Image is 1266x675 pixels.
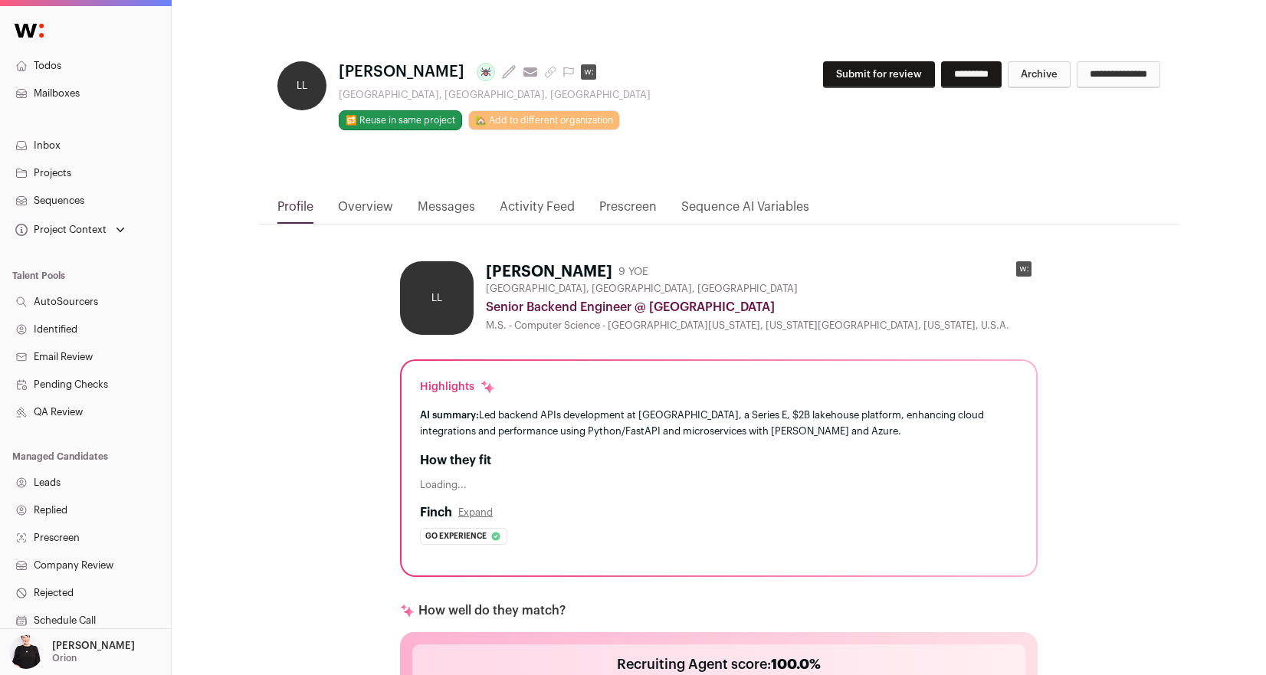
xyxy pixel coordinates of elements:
span: Go experience [425,529,487,544]
button: 🔂 Reuse in same project [339,110,462,130]
button: Open dropdown [12,219,128,241]
div: Loading... [420,479,1018,491]
div: M.S. - Computer Science - [GEOGRAPHIC_DATA][US_STATE], [US_STATE][GEOGRAPHIC_DATA], [US_STATE], U... [486,319,1038,332]
h2: Recruiting Agent score: [617,654,821,675]
img: 9240684-medium_jpg [9,635,43,669]
span: AI summary: [420,410,479,420]
div: LL [277,61,326,110]
div: [GEOGRAPHIC_DATA], [GEOGRAPHIC_DATA], [GEOGRAPHIC_DATA] [339,89,651,101]
a: Activity Feed [500,198,575,224]
button: Expand [458,506,493,519]
button: Open dropdown [6,635,138,669]
button: Submit for review [823,61,935,88]
button: Archive [1008,61,1071,88]
h2: How they fit [420,451,1018,470]
span: [GEOGRAPHIC_DATA], [GEOGRAPHIC_DATA], [GEOGRAPHIC_DATA] [486,283,798,295]
a: Sequence AI Variables [681,198,809,224]
div: Senior Backend Engineer @ [GEOGRAPHIC_DATA] [486,298,1038,316]
h2: Finch [420,503,452,522]
div: LL [400,261,474,335]
a: Prescreen [599,198,657,224]
p: [PERSON_NAME] [52,640,135,652]
span: [PERSON_NAME] [339,61,464,83]
a: Overview [338,198,393,224]
div: Highlights [420,379,496,395]
div: 9 YOE [618,264,648,280]
div: Led backend APIs development at [GEOGRAPHIC_DATA], a Series E, $2B lakehouse platform, enhancing ... [420,407,1018,439]
h1: [PERSON_NAME] [486,261,612,283]
p: How well do they match? [418,601,566,620]
a: Profile [277,198,313,224]
a: 🏡 Add to different organization [468,110,620,130]
div: Project Context [12,224,107,236]
a: Messages [418,198,475,224]
img: Wellfound [6,15,52,46]
span: 100.0% [771,657,821,671]
p: Orion [52,652,77,664]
